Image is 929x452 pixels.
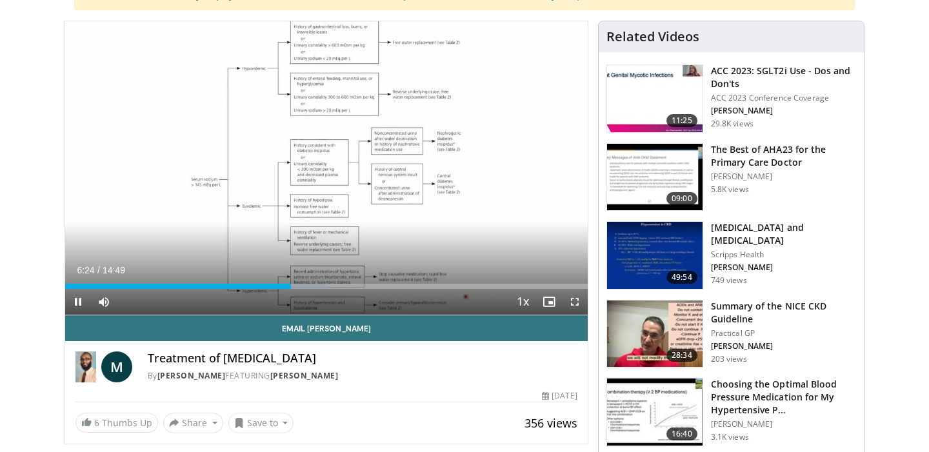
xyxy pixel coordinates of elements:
p: 29.8K views [711,119,754,129]
h3: Summary of the NICE CKD Guideline [711,300,856,326]
span: 11:25 [666,114,697,127]
img: d2ef47a1-7029-46a5-8b28-5dfcc488764e.150x105_q85_crop-smart_upscale.jpg [607,144,703,211]
h3: The Best of AHA23 for the Primary Care Doctor [711,143,856,169]
span: 49:54 [666,271,697,284]
p: 5.8K views [711,184,749,195]
a: 28:34 Summary of the NICE CKD Guideline Practical GP [PERSON_NAME] 203 views [606,300,856,368]
a: [PERSON_NAME] [270,370,339,381]
span: 356 views [524,415,577,431]
p: Scripps Health [711,250,856,260]
button: Enable picture-in-picture mode [536,289,562,315]
p: [PERSON_NAME] [711,341,856,351]
h4: Treatment of [MEDICAL_DATA] [148,351,577,366]
p: [PERSON_NAME] [711,419,856,429]
p: [PERSON_NAME] [711,172,856,182]
a: 16:40 Choosing the Optimal Blood Pressure Medication for My Hypertensive P… [PERSON_NAME] 3.1K views [606,378,856,446]
span: / [97,265,100,275]
a: 49:54 [MEDICAL_DATA] and [MEDICAL_DATA] Scripps Health [PERSON_NAME] 749 views [606,221,856,290]
video-js: Video Player [65,21,588,315]
p: ACC 2023 Conference Coverage [711,93,856,103]
p: 749 views [711,275,747,286]
a: Email [PERSON_NAME] [65,315,588,341]
span: 6:24 [77,265,94,275]
h3: ACC 2023: SGLT2i Use - Dos and Don'ts [711,64,856,90]
p: [PERSON_NAME] [711,106,856,116]
a: 09:00 The Best of AHA23 for the Primary Care Doctor [PERSON_NAME] 5.8K views [606,143,856,211]
p: Practical GP [711,328,856,339]
a: [PERSON_NAME] [157,370,226,381]
span: 6 [94,417,99,429]
span: 16:40 [666,427,697,440]
img: 9258cdf1-0fbf-450b-845f-99397d12d24a.150x105_q85_crop-smart_upscale.jpg [607,65,703,132]
img: 157e4675-0d50-4337-bd49-4f2be151816e.150x105_q85_crop-smart_upscale.jpg [607,378,703,446]
button: Save to [228,413,294,433]
span: 09:00 [666,192,697,205]
button: Pause [65,289,91,315]
button: Share [163,413,223,433]
h3: [MEDICAL_DATA] and [MEDICAL_DATA] [711,221,856,247]
span: 14:49 [103,265,125,275]
p: [PERSON_NAME] [711,262,856,273]
h4: Related Videos [606,29,699,44]
p: 3.1K views [711,432,749,442]
img: 3d1c5e88-6f42-4970-9524-3b1039299965.150x105_q85_crop-smart_upscale.jpg [607,222,703,289]
a: M [101,351,132,382]
div: [DATE] [542,390,577,402]
button: Fullscreen [562,289,588,315]
h3: Choosing the Optimal Blood Pressure Medication for My Hypertensive P… [711,378,856,417]
a: 6 Thumbs Up [75,413,158,433]
p: 203 views [711,354,747,364]
a: 11:25 ACC 2023: SGLT2i Use - Dos and Don'ts ACC 2023 Conference Coverage [PERSON_NAME] 29.8K views [606,64,856,133]
div: By FEATURING [148,370,577,382]
img: Dr. Mohammed Elhassan [75,351,96,382]
button: Mute [91,289,117,315]
div: Progress Bar [65,284,588,289]
button: Playback Rate [510,289,536,315]
span: 28:34 [666,349,697,362]
img: 96c788f4-a86a-4523-94fb-69883661e0bb.150x105_q85_crop-smart_upscale.jpg [607,300,703,368]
